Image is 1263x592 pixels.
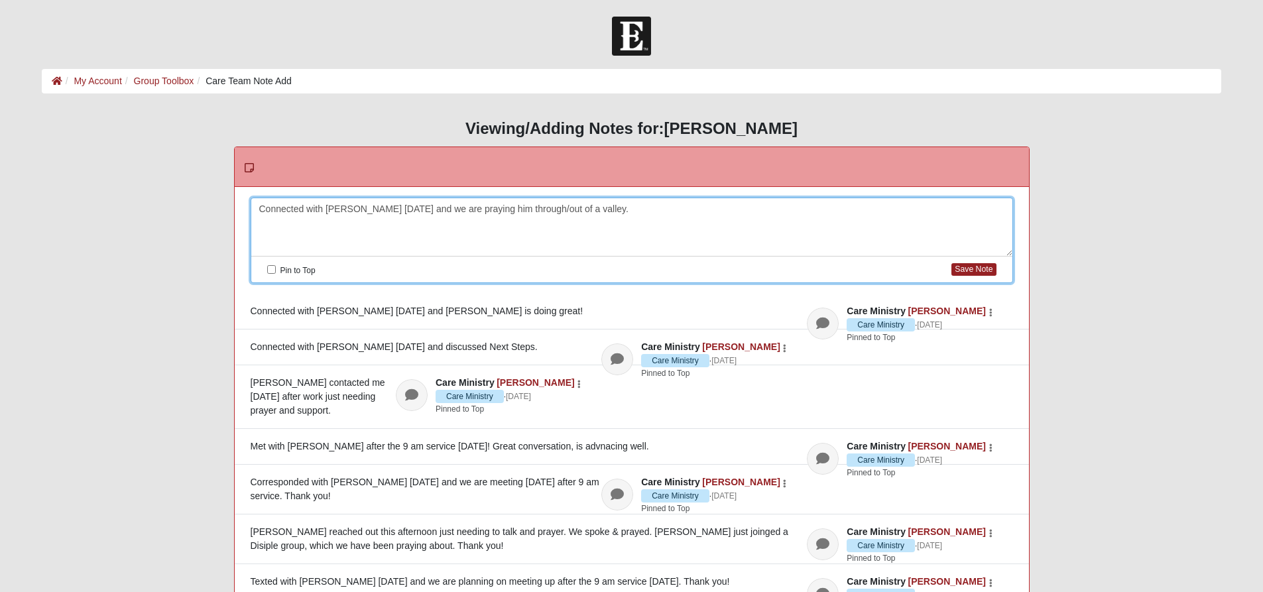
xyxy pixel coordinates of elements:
div: Pinned to Top [641,367,782,379]
a: Group Toolbox [134,76,194,86]
div: Met with [PERSON_NAME] after the 9 am service [DATE]! Great conversation, is advnacing well. [251,440,1013,453]
span: Care Ministry [641,477,700,487]
div: Pinned to Top [436,403,577,415]
a: [PERSON_NAME] [908,526,986,537]
span: Care Ministry [436,377,495,388]
span: Care Ministry [436,390,504,403]
span: Care Ministry [641,341,700,352]
div: Connected with [PERSON_NAME] [DATE] and we are praying him through/out of a valley. [251,198,1012,257]
div: Pinned to Top [847,331,988,343]
div: Connected with [PERSON_NAME] [DATE] and [PERSON_NAME] is doing great! [251,304,1013,318]
span: · [436,390,506,403]
li: Care Team Note Add [194,74,292,88]
span: Care Ministry [847,453,915,467]
a: [DATE] [917,319,942,331]
a: My Account [74,76,121,86]
div: [PERSON_NAME] contacted me [DATE] after work just needing prayer and support. [251,376,1013,418]
time: July 25, 2025, 9:08 AM [711,356,737,365]
strong: [PERSON_NAME] [664,119,798,137]
span: Care Ministry [847,526,906,537]
div: Pinned to Top [847,467,988,479]
a: [PERSON_NAME] [497,377,574,388]
a: [DATE] [506,390,531,402]
time: July 22, 2025, 9:51 AM [917,455,942,465]
span: Care Ministry [847,441,906,451]
a: [PERSON_NAME] [908,441,986,451]
a: [PERSON_NAME] [908,306,986,316]
a: [DATE] [917,540,942,552]
span: · [641,489,711,503]
input: Pin to Top [267,265,276,274]
time: July 22, 2025, 9:52 AM [506,392,531,401]
span: · [847,453,917,467]
span: Pin to Top [280,266,316,275]
a: [PERSON_NAME] [702,477,780,487]
span: Care Ministry [641,489,709,503]
a: [DATE] [917,454,942,466]
div: Corresponded with [PERSON_NAME] [DATE] and we are meeting [DATE] after 9 am service. Thank you! [251,475,1013,503]
time: August 5, 2025, 7:41 AM [917,320,942,329]
div: Pinned to Top [847,552,988,564]
span: · [847,318,917,331]
span: Care Ministry [847,318,915,331]
div: Connected with [PERSON_NAME] [DATE] and discussed Next Steps. [251,340,1013,354]
a: [DATE] [711,490,737,502]
span: · [847,539,917,552]
span: Care Ministry [847,306,906,316]
h3: Viewing/Adding Notes for: [42,119,1222,139]
span: Care Ministry [847,539,915,552]
time: July 19, 2025, 6:37 PM [711,491,737,501]
button: Save Note [951,263,996,276]
div: Pinned to Top [641,503,782,514]
img: Church of Eleven22 Logo [612,17,651,56]
a: [PERSON_NAME] [702,341,780,352]
div: [PERSON_NAME] reached out this afternoon just needing to talk and prayer. We spoke & prayed. [PER... [251,525,1013,553]
time: July 15, 2025, 5:40 PM [917,541,942,550]
span: · [641,354,711,367]
span: Care Ministry [641,354,709,367]
a: [DATE] [711,355,737,367]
